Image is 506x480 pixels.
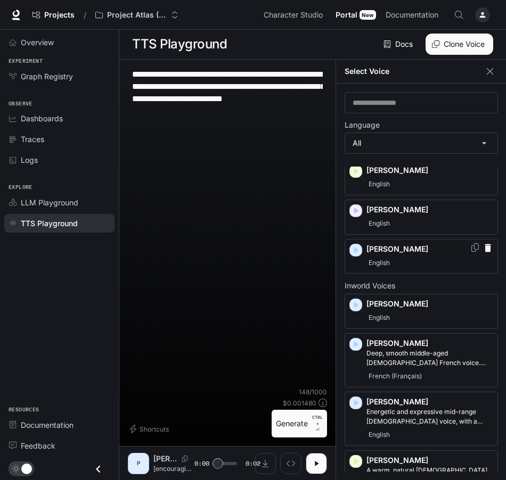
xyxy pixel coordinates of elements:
[177,456,192,462] button: Copy Voice ID
[132,34,227,55] h1: TTS Playground
[470,243,480,252] button: Copy Voice ID
[4,193,115,212] a: LLM Playground
[345,282,498,289] p: Inworld Voices
[91,4,183,26] button: Open workspace menu
[4,151,115,169] a: Logs
[366,338,493,349] p: [PERSON_NAME]
[153,464,194,473] p: [encouraging] You can think things over for the next couple days?
[345,133,497,153] div: All
[366,370,424,383] span: French (Français)
[283,399,316,408] p: $ 0.001480
[4,67,115,86] a: Graph Registry
[299,387,327,396] p: 148 / 1000
[366,455,493,466] p: [PERSON_NAME]
[345,121,380,129] p: Language
[366,244,493,254] p: [PERSON_NAME]
[21,134,44,145] span: Traces
[4,436,115,455] a: Feedback
[386,9,438,22] span: Documentation
[312,414,323,427] p: CTRL +
[128,420,173,437] button: Shortcuts
[366,299,493,309] p: [PERSON_NAME]
[426,34,493,55] button: Clone Voice
[366,165,493,176] p: [PERSON_NAME]
[44,11,75,20] span: Projects
[79,10,91,21] div: /
[21,419,74,431] span: Documentation
[312,414,323,433] p: ⏎
[336,9,357,22] span: Portal
[366,407,493,426] p: Energetic and expressive mid-range male voice, with a mildly nasal quality
[21,113,63,124] span: Dashboards
[21,440,55,451] span: Feedback
[107,11,167,20] p: Project Atlas (NBCU) Multi-Agent
[272,410,327,437] button: GenerateCTRL +⏎
[28,4,79,26] a: Go to projects
[4,130,115,148] a: Traces
[448,4,470,26] button: Open Command Menu
[331,4,380,26] a: PortalNew
[130,455,147,472] div: P
[21,218,78,229] span: TTS Playground
[86,458,110,480] button: Close drawer
[366,428,392,441] span: English
[255,453,276,474] button: Download audio
[366,256,392,269] span: English
[4,416,115,434] a: Documentation
[21,154,38,165] span: Logs
[366,396,493,407] p: [PERSON_NAME]
[4,109,115,128] a: Dashboards
[366,204,493,215] p: [PERSON_NAME]
[4,33,115,52] a: Overview
[280,453,301,474] button: Inspect
[259,4,330,26] a: Character Studio
[381,34,417,55] a: Docs
[246,458,260,469] span: 0:02
[366,178,392,191] span: English
[366,217,392,230] span: English
[264,9,323,22] span: Character Studio
[366,349,493,368] p: Deep, smooth middle-aged male French voice. Composed and calm
[21,37,54,48] span: Overview
[21,462,32,474] span: Dark mode toggle
[360,10,376,20] div: New
[194,458,209,469] span: 0:00
[4,214,115,233] a: TTS Playground
[21,197,78,208] span: LLM Playground
[153,453,177,464] p: [PERSON_NAME]
[381,4,446,26] a: Documentation
[21,71,73,82] span: Graph Registry
[366,311,392,324] span: English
